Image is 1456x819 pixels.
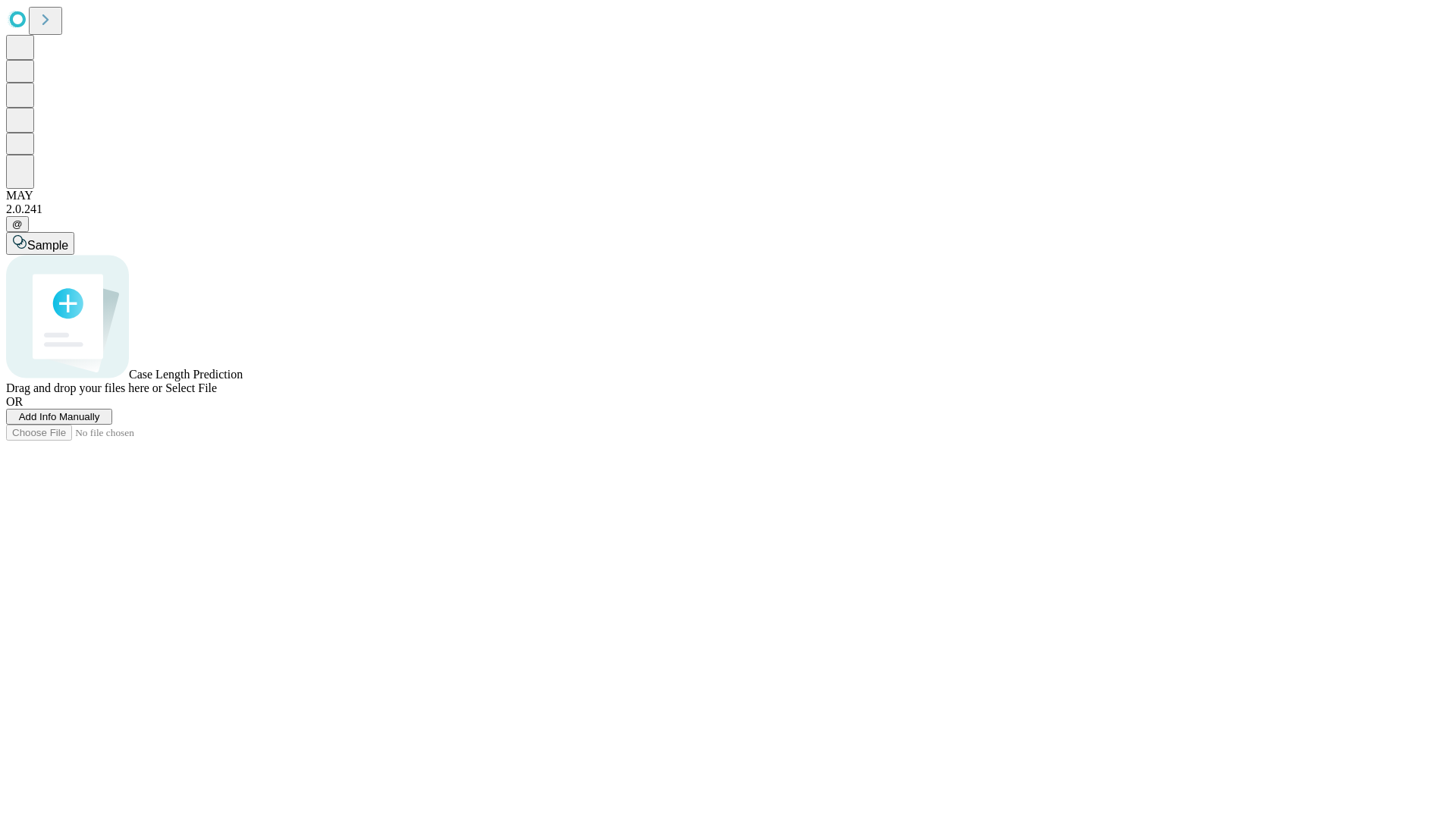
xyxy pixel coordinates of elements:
span: Case Length Prediction [129,368,243,381]
button: Add Info Manually [6,409,112,425]
span: OR [6,395,23,408]
div: 2.0.241 [6,202,1450,216]
div: MAY [6,189,1450,202]
span: Drag and drop your files here or [6,381,162,394]
span: Select File [165,381,217,394]
button: Sample [6,232,74,255]
span: @ [12,218,23,230]
button: @ [6,216,29,232]
span: Sample [27,239,68,252]
span: Add Info Manually [19,411,100,422]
